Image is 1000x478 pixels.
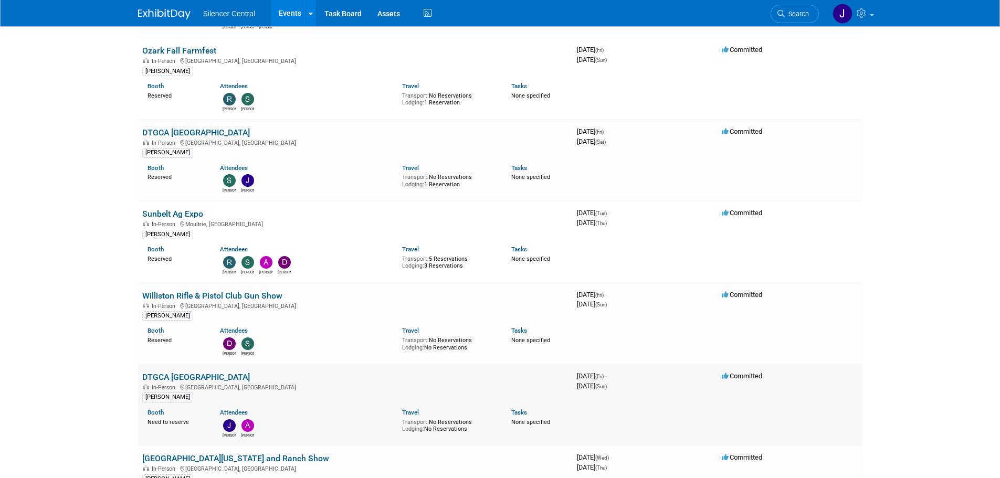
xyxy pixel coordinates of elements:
div: Dayla Hughes [241,24,254,30]
span: Committed [722,209,762,217]
img: Sarah Young [241,256,254,269]
a: Tasks [511,409,527,416]
span: Committed [722,291,762,299]
span: (Tue) [595,210,607,216]
span: [DATE] [577,219,607,227]
a: [GEOGRAPHIC_DATA][US_STATE] and Ranch Show [142,453,329,463]
span: [DATE] [577,209,610,217]
div: [GEOGRAPHIC_DATA], [GEOGRAPHIC_DATA] [142,464,569,472]
span: Transport: [402,256,429,262]
a: Booth [148,164,164,172]
a: Booth [148,327,164,334]
span: (Thu) [595,465,607,471]
img: In-Person Event [143,465,149,471]
span: (Sun) [595,302,607,307]
span: Lodging: [402,262,424,269]
div: Rob Young [223,269,236,275]
a: Ozark Fall Farmfest [142,46,216,56]
a: Search [771,5,819,23]
span: None specified [511,256,550,262]
span: (Thu) [595,220,607,226]
a: Attendees [220,246,248,253]
div: Andrew Sorenson [259,269,272,275]
a: Attendees [220,164,248,172]
a: Attendees [220,82,248,90]
div: Reserved [148,335,205,344]
div: No Reservations 1 Reservation [402,172,496,188]
span: In-Person [152,465,178,472]
img: Steve Phillips [223,174,236,187]
span: In-Person [152,384,178,391]
a: Attendees [220,409,248,416]
img: In-Person Event [143,303,149,308]
div: Sarah Young [241,105,254,112]
img: Sarah Young [241,93,254,105]
span: (Fri) [595,374,604,379]
span: [DATE] [577,46,607,54]
span: (Fri) [595,129,604,135]
div: [PERSON_NAME] [142,392,193,402]
span: Silencer Central [203,9,256,18]
span: None specified [511,92,550,99]
span: [DATE] [577,56,607,63]
a: DTGCA [GEOGRAPHIC_DATA] [142,128,250,137]
div: [PERSON_NAME] [142,148,193,157]
img: In-Person Event [143,58,149,63]
a: Travel [402,246,419,253]
img: In-Person Event [143,221,149,226]
a: Booth [148,82,164,90]
div: Dean Woods [278,269,291,275]
span: None specified [511,337,550,344]
img: Andrew Sorenson [260,256,272,269]
a: Tasks [511,327,527,334]
span: [DATE] [577,300,607,308]
div: [PERSON_NAME] [142,311,193,321]
div: No Reservations No Reservations [402,417,496,433]
a: Williston Rifle & Pistol Club Gun Show [142,291,282,301]
span: Transport: [402,174,429,180]
span: - [605,372,607,380]
span: - [605,128,607,135]
div: Reserved [148,172,205,181]
span: None specified [511,174,550,180]
span: - [608,209,610,217]
a: Booth [148,409,164,416]
span: In-Person [152,58,178,65]
span: [DATE] [577,128,607,135]
a: Travel [402,409,419,416]
span: Lodging: [402,99,424,106]
div: [GEOGRAPHIC_DATA], [GEOGRAPHIC_DATA] [142,138,569,146]
span: None specified [511,419,550,426]
span: (Sun) [595,57,607,63]
div: Steve Phillips [223,187,236,193]
span: [DATE] [577,291,607,299]
span: Lodging: [402,344,424,351]
div: [PERSON_NAME] [142,230,193,239]
span: Lodging: [402,426,424,432]
a: Tasks [511,82,527,90]
div: No Reservations 1 Reservation [402,90,496,107]
div: Steve Phillips [259,24,272,30]
img: Steve Phillips [241,337,254,350]
a: Attendees [220,327,248,334]
span: [DATE] [577,382,607,390]
img: Justin Armstrong [223,419,236,432]
div: Justin Armstrong [223,24,236,30]
img: Rob Young [223,256,236,269]
img: Justin Armstrong [241,174,254,187]
a: Tasks [511,246,527,253]
span: In-Person [152,303,178,310]
img: In-Person Event [143,140,149,145]
span: Transport: [402,337,429,344]
span: In-Person [152,221,178,228]
img: Dean Woods [278,256,291,269]
span: Search [785,10,809,18]
span: Transport: [402,92,429,99]
span: (Wed) [595,455,609,461]
img: Andrew Sorenson [241,419,254,432]
span: [DATE] [577,372,607,380]
a: Tasks [511,164,527,172]
a: Travel [402,82,419,90]
div: Rob Young [223,105,236,112]
img: Dayla Hughes [223,337,236,350]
